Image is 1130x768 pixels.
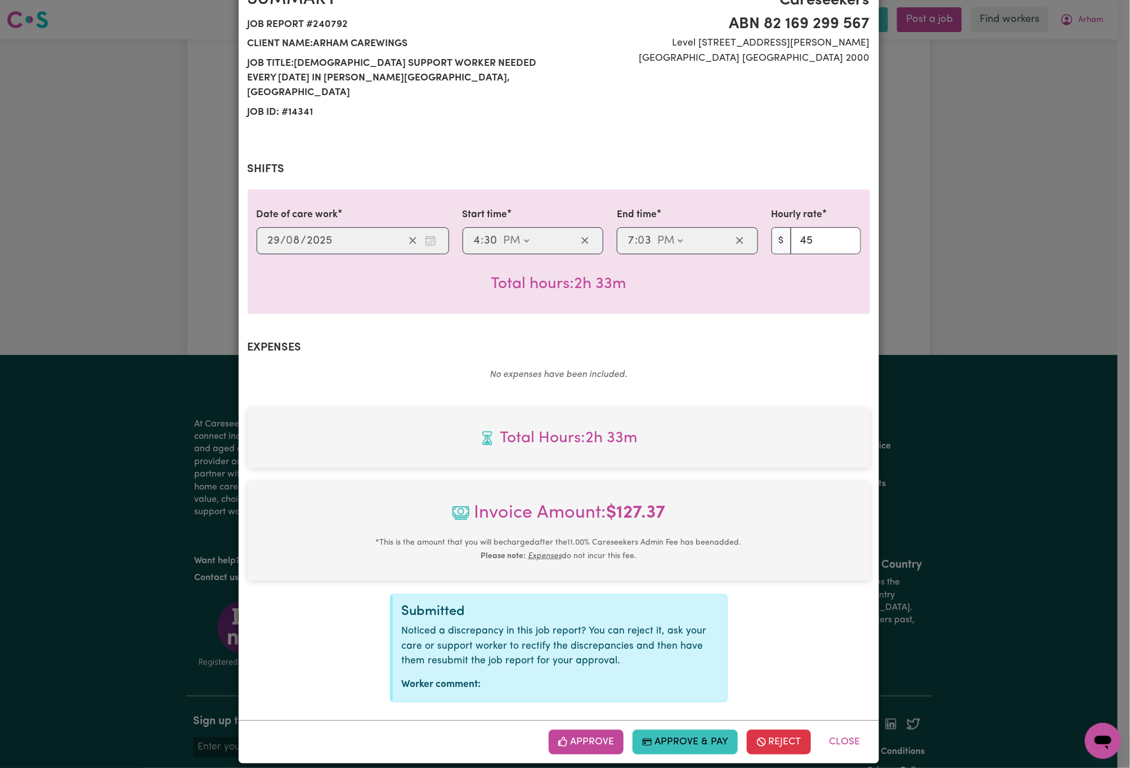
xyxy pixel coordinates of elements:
span: ABN 82 169 299 567 [566,12,870,36]
u: Expenses [528,552,562,560]
h2: Shifts [248,163,870,176]
input: -- [638,232,652,249]
input: -- [287,232,301,249]
span: / [281,235,286,247]
button: Close [820,730,870,754]
input: -- [473,232,481,249]
strong: Worker comment: [402,680,481,689]
label: Date of care work [257,208,338,222]
span: Job title: [DEMOGRAPHIC_DATA] Support Worker Needed Every [DATE] In [PERSON_NAME][GEOGRAPHIC_DATA... [248,54,552,103]
span: Invoice Amount: [257,500,861,536]
label: End time [617,208,657,222]
input: -- [267,232,281,249]
button: Enter the date of care work [421,232,440,249]
label: Start time [463,208,508,222]
span: [GEOGRAPHIC_DATA] [GEOGRAPHIC_DATA] 2000 [566,51,870,66]
input: -- [627,232,635,249]
span: / [301,235,307,247]
span: Submitted [402,605,465,618]
span: Client name: Arham Carewings [248,34,552,53]
iframe: Button to launch messaging window [1085,723,1121,759]
span: Total hours worked: 2 hours 33 minutes [257,426,861,450]
p: Noticed a discrepancy in this job report? You can reject it, ask your care or support worker to r... [402,624,718,668]
b: Please note: [481,552,526,560]
button: Approve [549,730,624,754]
button: Reject [747,730,811,754]
span: Job ID: # 14341 [248,103,552,122]
span: Total hours worked: 2 hours 33 minutes [491,276,626,292]
h2: Expenses [248,341,870,354]
small: This is the amount that you will be charged after the 11.00 % Careseekers Admin Fee has been adde... [376,538,742,560]
input: -- [484,232,498,249]
b: $ 127.37 [607,504,666,522]
button: Approve & Pay [633,730,738,754]
span: Job report # 240792 [248,15,552,34]
span: : [481,235,484,247]
label: Hourly rate [772,208,823,222]
span: : [635,235,638,247]
span: Level [STREET_ADDRESS][PERSON_NAME] [566,36,870,51]
span: 0 [286,235,293,246]
span: $ [772,227,791,254]
button: Clear date [404,232,421,249]
em: No expenses have been included. [490,370,627,379]
input: ---- [307,232,333,249]
span: 0 [638,235,644,246]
